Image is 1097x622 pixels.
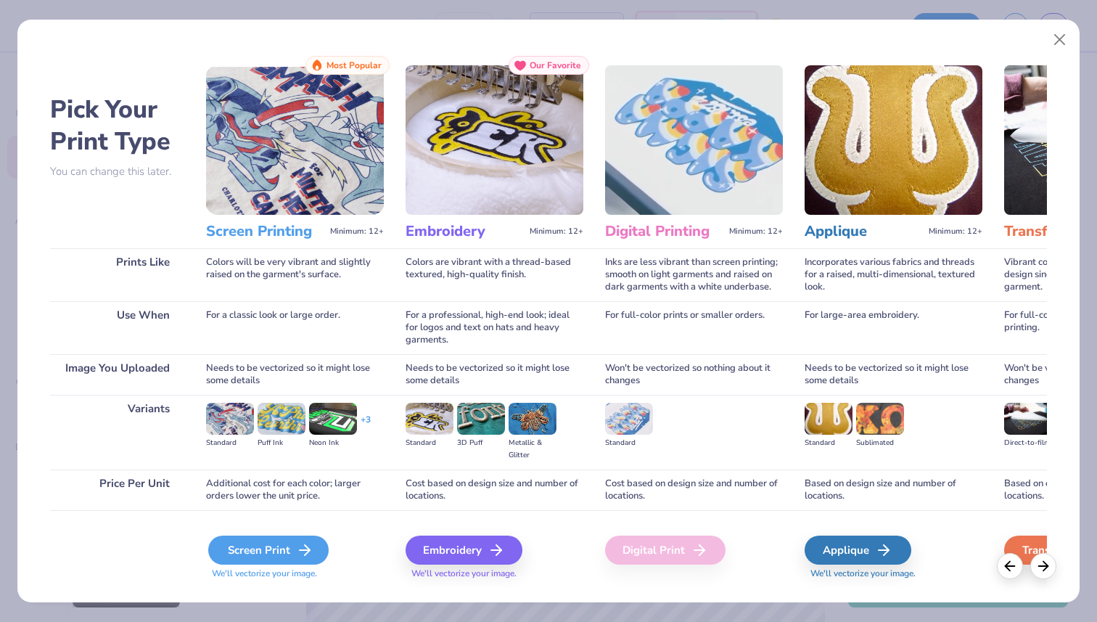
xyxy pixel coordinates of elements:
img: 3D Puff [457,403,505,435]
img: Standard [206,403,254,435]
div: Inks are less vibrant than screen printing; smooth on light garments and raised on dark garments ... [605,248,783,301]
img: Direct-to-film [1004,403,1052,435]
img: Screen Printing [206,65,384,215]
span: Minimum: 12+ [729,226,783,237]
div: Cost based on design size and number of locations. [605,470,783,510]
div: Based on design size and number of locations. [805,470,982,510]
div: Metallic & Glitter [509,437,556,462]
div: Price Per Unit [50,470,184,510]
div: For large-area embroidery. [805,301,982,354]
span: We'll vectorize your image. [406,568,583,580]
img: Standard [605,403,653,435]
div: Standard [605,437,653,449]
div: Variants [50,395,184,470]
img: Digital Printing [605,65,783,215]
div: Needs to be vectorized so it might lose some details [805,354,982,395]
div: For a professional, high-end look; ideal for logos and text on hats and heavy garments. [406,301,583,354]
div: Standard [206,437,254,449]
span: Most Popular [326,60,382,70]
h3: Digital Printing [605,222,723,241]
span: Minimum: 12+ [530,226,583,237]
div: Additional cost for each color; larger orders lower the unit price. [206,470,384,510]
button: Close [1046,26,1074,54]
span: Minimum: 12+ [330,226,384,237]
img: Applique [805,65,982,215]
img: Standard [406,403,453,435]
div: Screen Print [208,536,329,565]
h3: Embroidery [406,222,524,241]
div: Cost based on design size and number of locations. [406,470,583,510]
img: Neon Ink [309,403,357,435]
span: Our Favorite [530,60,581,70]
div: Needs to be vectorized so it might lose some details [406,354,583,395]
div: Digital Print [605,536,726,565]
div: Image You Uploaded [50,354,184,395]
img: Puff Ink [258,403,305,435]
div: Needs to be vectorized so it might lose some details [206,354,384,395]
div: Colors will be very vibrant and slightly raised on the garment's surface. [206,248,384,301]
div: Standard [805,437,852,449]
div: Use When [50,301,184,354]
div: Sublimated [856,437,904,449]
img: Sublimated [856,403,904,435]
div: Puff Ink [258,437,305,449]
img: Embroidery [406,65,583,215]
img: Standard [805,403,852,435]
h3: Applique [805,222,923,241]
h2: Pick Your Print Type [50,94,184,157]
h3: Screen Printing [206,222,324,241]
span: We'll vectorize your image. [206,568,384,580]
div: For a classic look or large order. [206,301,384,354]
div: 3D Puff [457,437,505,449]
div: Embroidery [406,536,522,565]
div: + 3 [361,414,371,438]
div: Incorporates various fabrics and threads for a raised, multi-dimensional, textured look. [805,248,982,301]
div: Won't be vectorized so nothing about it changes [605,354,783,395]
div: Prints Like [50,248,184,301]
div: Neon Ink [309,437,357,449]
img: Metallic & Glitter [509,403,556,435]
span: We'll vectorize your image. [805,568,982,580]
div: For full-color prints or smaller orders. [605,301,783,354]
div: Applique [805,536,911,565]
div: Direct-to-film [1004,437,1052,449]
div: Colors are vibrant with a thread-based textured, high-quality finish. [406,248,583,301]
span: Minimum: 12+ [929,226,982,237]
div: Standard [406,437,453,449]
p: You can change this later. [50,165,184,178]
